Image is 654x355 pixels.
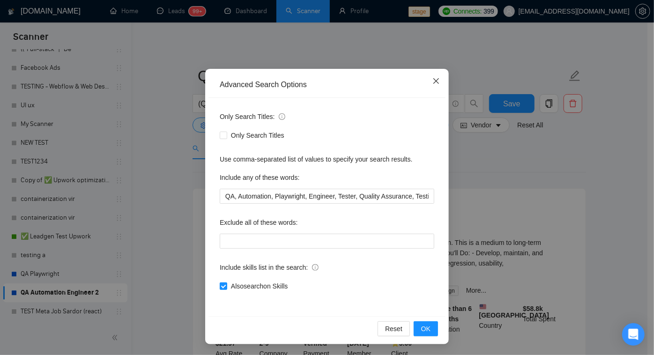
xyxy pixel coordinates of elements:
[220,215,298,230] label: Exclude all of these words:
[220,111,285,122] span: Only Search Titles:
[414,321,438,336] button: OK
[279,113,285,120] span: info-circle
[227,130,288,141] span: Only Search Titles
[385,324,402,334] span: Reset
[220,170,299,185] label: Include any of these words:
[622,323,645,346] div: Open Intercom Messenger
[220,154,434,164] div: Use comma-separated list of values to specify your search results.
[421,324,431,334] span: OK
[378,321,410,336] button: Reset
[312,264,319,271] span: info-circle
[424,69,449,94] button: Close
[220,262,319,273] span: Include skills list in the search:
[220,80,434,90] div: Advanced Search Options
[227,281,291,291] span: Also search on Skills
[432,77,440,85] span: close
